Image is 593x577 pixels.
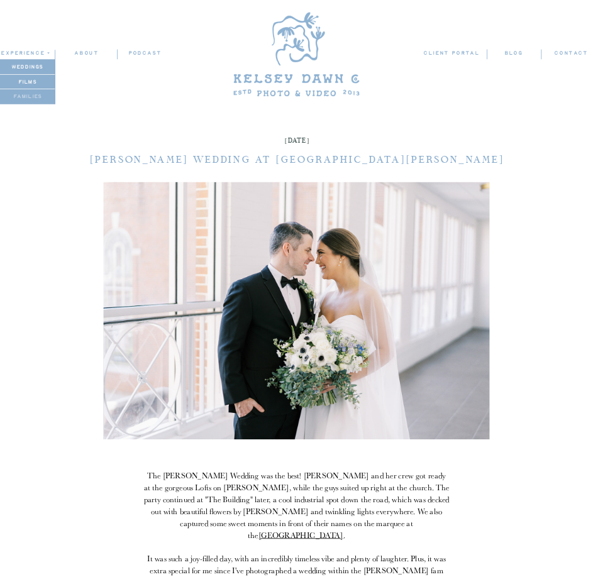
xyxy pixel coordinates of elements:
a: blog [487,49,541,58]
a: client portal [423,49,482,60]
a: ABOUT [55,49,117,58]
a: podcast [118,49,172,58]
a: contact [554,49,589,59]
a: experience [1,49,48,58]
